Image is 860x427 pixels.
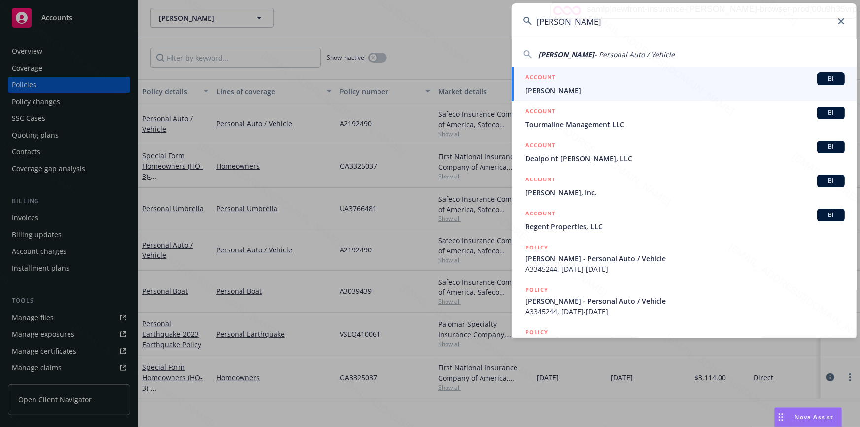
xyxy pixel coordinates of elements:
[775,408,787,427] div: Drag to move
[525,306,845,317] span: A3345244, [DATE]-[DATE]
[821,142,841,151] span: BI
[512,280,857,322] a: POLICY[PERSON_NAME] - Personal Auto / VehicleA3345244, [DATE]-[DATE]
[525,119,845,130] span: Tourmaline Management LLC
[525,296,845,306] span: [PERSON_NAME] - Personal Auto / Vehicle
[525,141,555,152] h5: ACCOUNT
[512,135,857,169] a: ACCOUNTBIDealpoint [PERSON_NAME], LLC
[512,101,857,135] a: ACCOUNTBITourmaline Management LLC
[512,169,857,203] a: ACCOUNTBI[PERSON_NAME], Inc.
[774,407,842,427] button: Nova Assist
[821,177,841,185] span: BI
[821,74,841,83] span: BI
[525,243,548,252] h5: POLICY
[512,203,857,237] a: ACCOUNTBIRegent Properties, LLC
[525,264,845,274] span: A3345244, [DATE]-[DATE]
[525,209,555,220] h5: ACCOUNT
[525,221,845,232] span: Regent Properties, LLC
[525,85,845,96] span: [PERSON_NAME]
[512,237,857,280] a: POLICY[PERSON_NAME] - Personal Auto / VehicleA3345244, [DATE]-[DATE]
[512,322,857,364] a: POLICY
[821,211,841,219] span: BI
[525,253,845,264] span: [PERSON_NAME] - Personal Auto / Vehicle
[512,67,857,101] a: ACCOUNTBI[PERSON_NAME]
[525,187,845,198] span: [PERSON_NAME], Inc.
[525,153,845,164] span: Dealpoint [PERSON_NAME], LLC
[821,108,841,117] span: BI
[525,175,555,186] h5: ACCOUNT
[525,107,555,118] h5: ACCOUNT
[795,413,834,421] span: Nova Assist
[512,3,857,39] input: Search...
[594,50,675,59] span: - Personal Auto / Vehicle
[525,327,548,337] h5: POLICY
[525,72,555,84] h5: ACCOUNT
[525,285,548,295] h5: POLICY
[538,50,594,59] span: [PERSON_NAME]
